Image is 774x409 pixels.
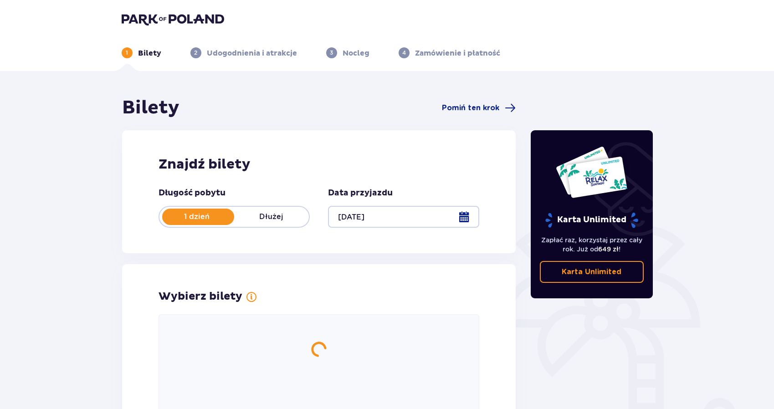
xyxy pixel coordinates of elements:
[126,49,128,57] p: 1
[598,245,619,253] span: 649 zł
[402,49,406,57] p: 4
[194,49,197,57] p: 2
[343,48,369,58] p: Nocleg
[544,212,639,228] p: Karta Unlimited
[328,188,393,199] p: Data przyjazdu
[159,156,480,173] h2: Znajdź bilety
[159,212,234,222] p: 1 dzień
[442,102,516,113] a: Pomiń ten krok
[207,48,297,58] p: Udogodnienia i atrakcje
[122,97,179,119] h1: Bilety
[415,48,500,58] p: Zamówienie i płatność
[234,212,309,222] p: Dłużej
[330,49,333,57] p: 3
[540,235,644,254] p: Zapłać raz, korzystaj przez cały rok. Już od !
[159,188,226,199] p: Długość pobytu
[306,337,332,362] img: loader
[540,261,644,283] a: Karta Unlimited
[159,290,242,303] p: Wybierz bilety
[138,48,161,58] p: Bilety
[442,103,499,113] span: Pomiń ten krok
[562,267,621,277] p: Karta Unlimited
[122,13,224,26] img: Park of Poland logo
